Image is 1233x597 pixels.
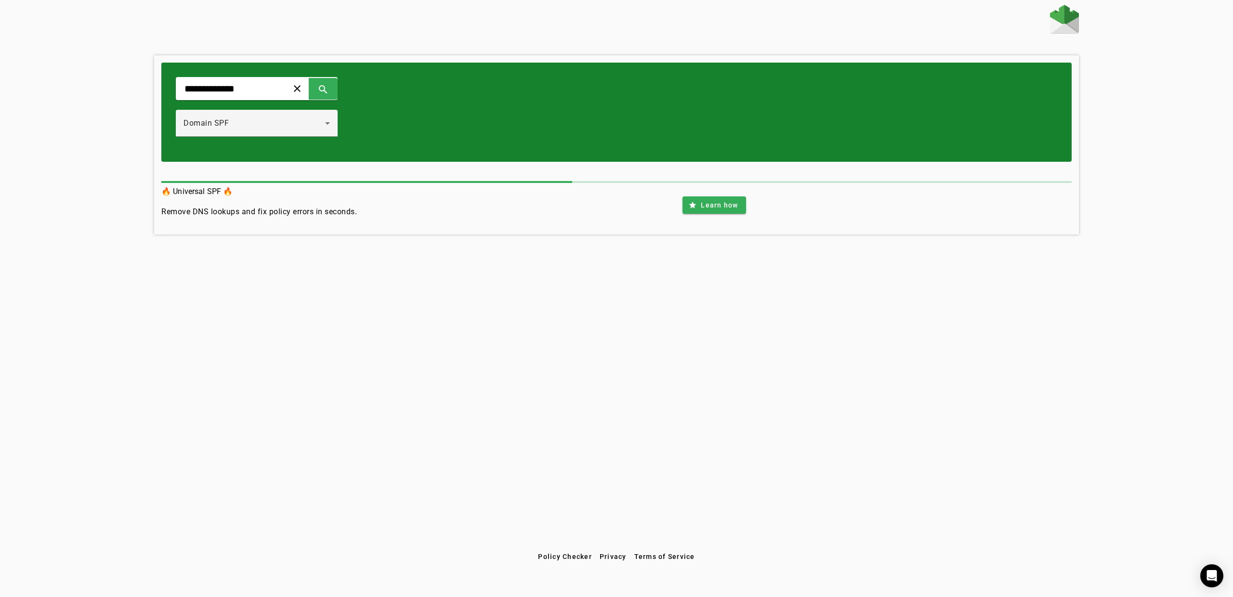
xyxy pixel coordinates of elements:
[701,200,738,210] span: Learn how
[1050,5,1079,34] img: Fraudmarc Logo
[184,118,229,128] span: Domain SPF
[161,206,357,218] h4: Remove DNS lookups and fix policy errors in seconds.
[634,553,695,560] span: Terms of Service
[630,548,699,565] button: Terms of Service
[682,196,746,214] button: Learn how
[534,548,596,565] button: Policy Checker
[161,185,357,198] h3: 🔥 Universal SPF 🔥
[600,553,627,560] span: Privacy
[1050,5,1079,36] a: Home
[538,553,592,560] span: Policy Checker
[1200,564,1223,587] div: Open Intercom Messenger
[596,548,630,565] button: Privacy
